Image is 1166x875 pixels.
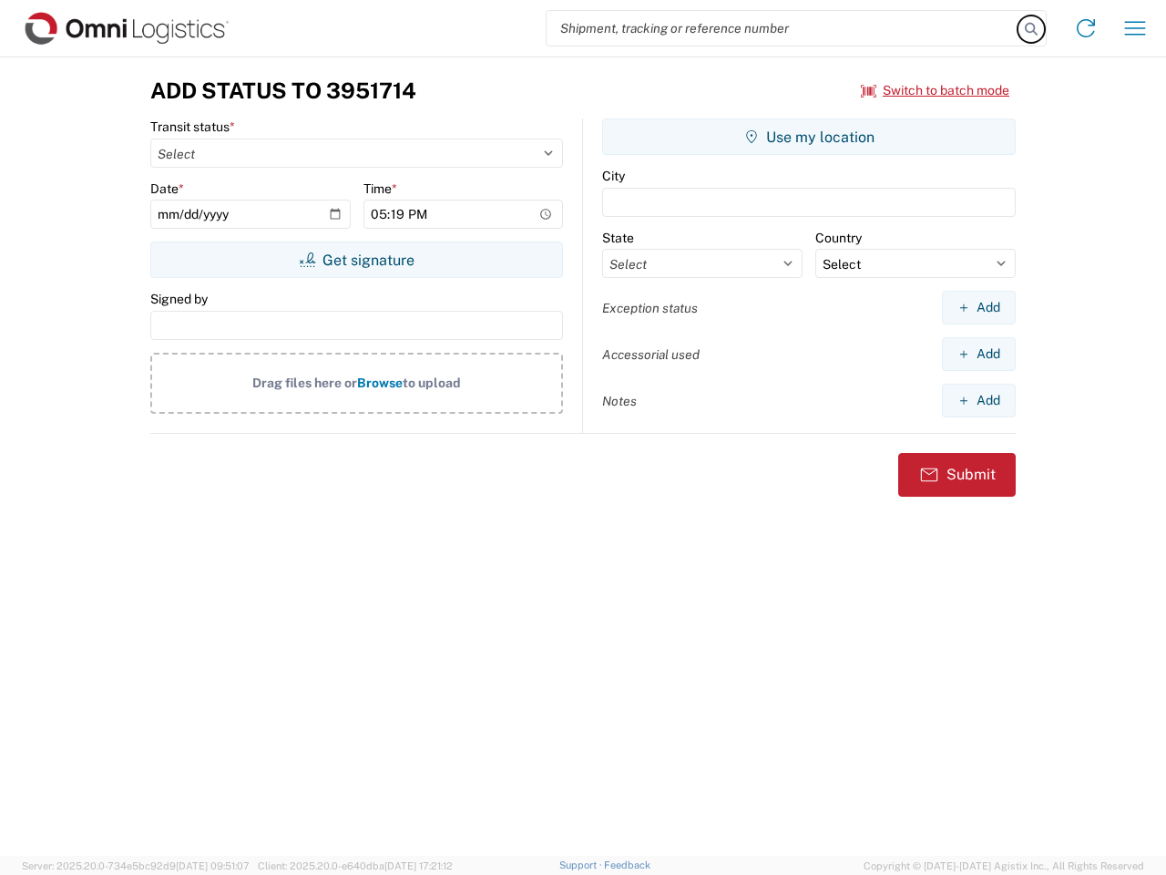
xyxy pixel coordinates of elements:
[258,860,453,871] span: Client: 2025.20.0-e640dba
[252,376,357,390] span: Drag files here or
[176,860,250,871] span: [DATE] 09:51:07
[861,76,1009,106] button: Switch to batch mode
[602,346,700,363] label: Accessorial used
[864,858,1144,874] span: Copyright © [DATE]-[DATE] Agistix Inc., All Rights Reserved
[602,118,1016,155] button: Use my location
[150,291,208,307] label: Signed by
[384,860,453,871] span: [DATE] 17:21:12
[150,180,184,197] label: Date
[942,384,1016,417] button: Add
[815,230,862,246] label: Country
[150,242,563,278] button: Get signature
[602,230,634,246] label: State
[602,168,625,184] label: City
[403,376,461,390] span: to upload
[150,77,416,104] h3: Add Status to 3951714
[22,860,250,871] span: Server: 2025.20.0-734e5bc92d9
[150,118,235,135] label: Transit status
[604,860,650,870] a: Feedback
[942,291,1016,324] button: Add
[602,300,698,316] label: Exception status
[559,860,605,870] a: Support
[357,376,403,390] span: Browse
[363,180,397,197] label: Time
[942,337,1016,371] button: Add
[602,393,637,409] label: Notes
[547,11,1018,46] input: Shipment, tracking or reference number
[898,453,1016,497] button: Submit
